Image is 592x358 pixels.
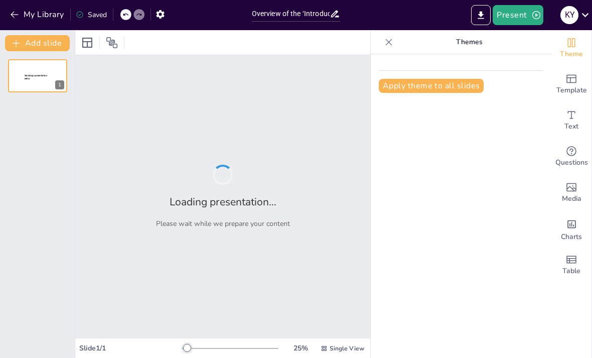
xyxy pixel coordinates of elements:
button: K Y [560,5,578,25]
span: Text [564,121,578,132]
div: Add charts and graphs [551,211,591,247]
h2: Loading presentation... [170,195,276,209]
button: Export to PowerPoint [471,5,491,25]
span: Theme [560,49,583,60]
div: 25 % [288,343,313,353]
div: 1 [55,80,64,89]
span: Position [106,37,118,49]
p: Themes [397,30,541,54]
div: Change the overall theme [551,30,591,66]
div: Saved [76,10,107,20]
div: Add a table [551,247,591,283]
input: Insert title [252,7,330,21]
div: Layout [79,35,95,51]
span: Charts [561,231,582,243]
div: Slide 1 / 1 [79,343,182,353]
div: Get real-time input from your audience [551,139,591,175]
div: Add text boxes [551,102,591,139]
button: Add slide [5,35,70,51]
p: Please wait while we prepare your content [156,219,290,228]
span: Questions [555,157,588,168]
span: Sendsteps presentation editor [25,74,47,80]
button: Apply theme to all slides [379,79,484,93]
div: Add images, graphics, shapes or video [551,175,591,211]
span: Single View [330,344,364,352]
span: Template [556,85,587,96]
div: K Y [560,6,578,24]
div: Add ready made slides [551,66,591,102]
button: My Library [8,7,68,23]
button: Present [493,5,543,25]
span: Table [562,266,580,277]
span: Media [562,193,581,204]
div: 1 [8,59,67,92]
